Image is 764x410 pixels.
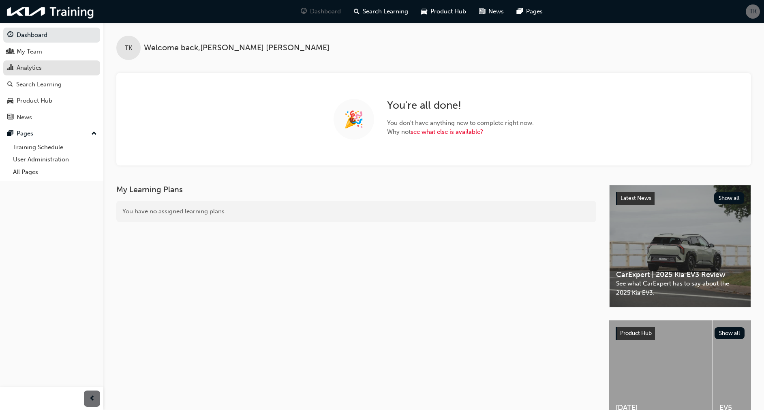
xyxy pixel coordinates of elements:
span: pages-icon [7,130,13,137]
img: kia-training [4,3,97,20]
span: search-icon [354,6,360,17]
span: 🎉 [344,115,364,124]
a: news-iconNews [473,3,510,20]
button: Show all [715,327,745,339]
a: Search Learning [3,77,100,92]
a: News [3,110,100,125]
span: See what CarExpert has to say about the 2025 Kia EV3. [616,279,744,297]
span: Latest News [621,195,651,202]
h2: You ' re all done! [387,99,534,112]
span: news-icon [479,6,485,17]
span: TK [749,7,757,16]
button: Pages [3,126,100,141]
a: Dashboard [3,28,100,43]
span: up-icon [91,129,97,139]
span: people-icon [7,48,13,56]
div: Pages [17,129,33,138]
span: car-icon [421,6,427,17]
span: You don ' t have anything new to complete right now. [387,118,534,128]
span: CarExpert | 2025 Kia EV3 Review [616,270,744,279]
a: see what else is available? [411,128,483,135]
a: Product HubShow all [616,327,745,340]
span: Pages [526,7,543,16]
button: TK [746,4,760,19]
a: Product Hub [3,93,100,108]
button: Show all [714,192,745,204]
a: search-iconSearch Learning [347,3,415,20]
span: TK [125,43,132,53]
span: Product Hub [620,330,652,337]
a: User Administration [10,153,100,166]
span: Product Hub [430,7,466,16]
a: Latest NewsShow all [616,192,744,205]
a: Analytics [3,60,100,75]
div: Search Learning [16,80,62,89]
span: guage-icon [301,6,307,17]
a: pages-iconPages [510,3,549,20]
span: Why not [387,127,534,137]
span: news-icon [7,114,13,121]
div: You have no assigned learning plans [116,201,596,222]
span: chart-icon [7,64,13,72]
button: DashboardMy TeamAnalyticsSearch LearningProduct HubNews [3,26,100,126]
div: Analytics [17,63,42,73]
span: Welcome back , [PERSON_NAME] [PERSON_NAME] [144,43,330,53]
a: All Pages [10,166,100,178]
a: My Team [3,44,100,59]
span: News [488,7,504,16]
a: car-iconProduct Hub [415,3,473,20]
span: Search Learning [363,7,408,16]
a: Latest NewsShow allCarExpert | 2025 Kia EV3 ReviewSee what CarExpert has to say about the 2025 Ki... [609,185,751,307]
div: My Team [17,47,42,56]
div: News [17,113,32,122]
span: Dashboard [310,7,341,16]
a: guage-iconDashboard [294,3,347,20]
div: Product Hub [17,96,52,105]
span: pages-icon [517,6,523,17]
h3: My Learning Plans [116,185,596,194]
span: car-icon [7,97,13,105]
a: Training Schedule [10,141,100,154]
span: search-icon [7,81,13,88]
span: prev-icon [89,394,95,404]
span: guage-icon [7,32,13,39]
